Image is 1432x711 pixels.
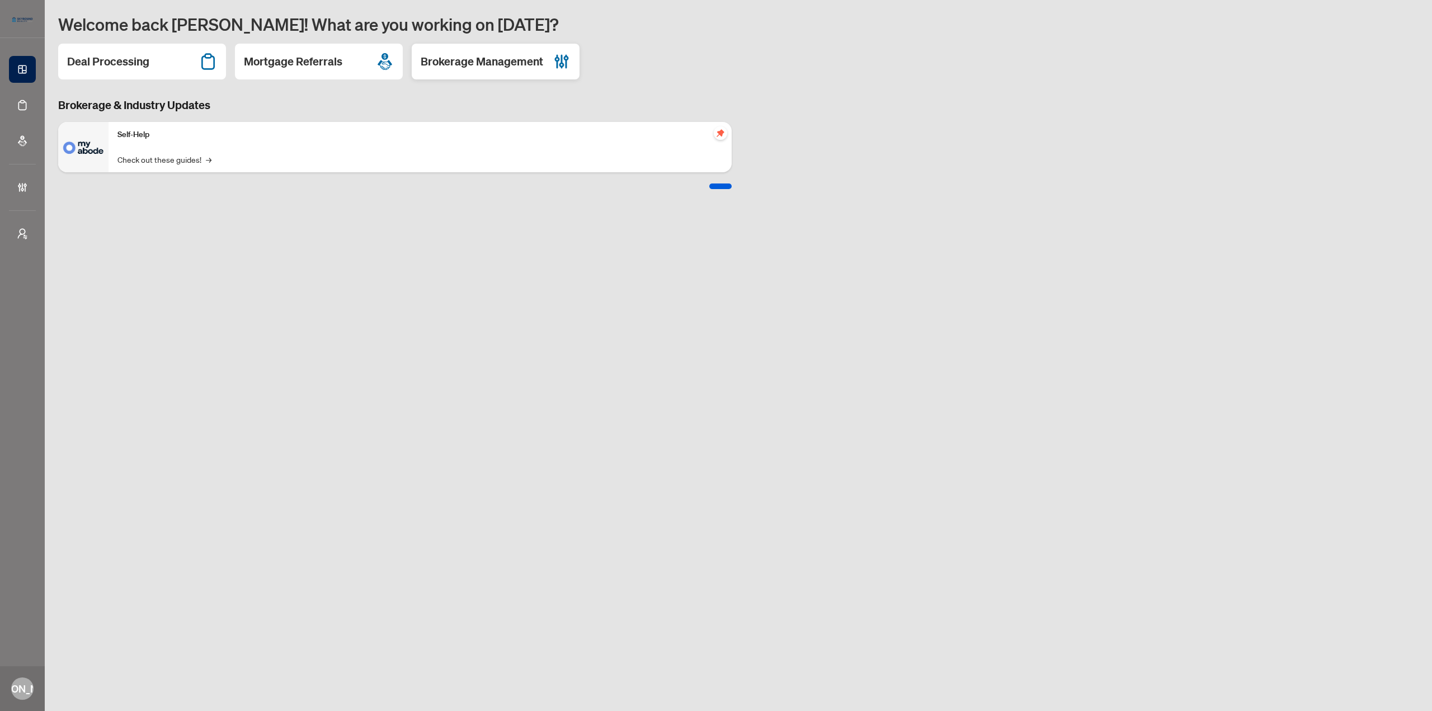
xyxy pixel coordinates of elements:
[244,54,342,69] h2: Mortgage Referrals
[58,97,732,113] h3: Brokerage & Industry Updates
[421,54,543,69] h2: Brokerage Management
[58,13,1419,35] h1: Welcome back [PERSON_NAME]! What are you working on [DATE]?
[117,129,723,141] p: Self-Help
[67,54,149,69] h2: Deal Processing
[17,228,28,239] span: user-switch
[714,126,727,140] span: pushpin
[206,153,211,166] span: →
[9,14,36,25] img: logo
[58,122,109,172] img: Self-Help
[117,153,211,166] a: Check out these guides!→
[1387,672,1421,705] button: Open asap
